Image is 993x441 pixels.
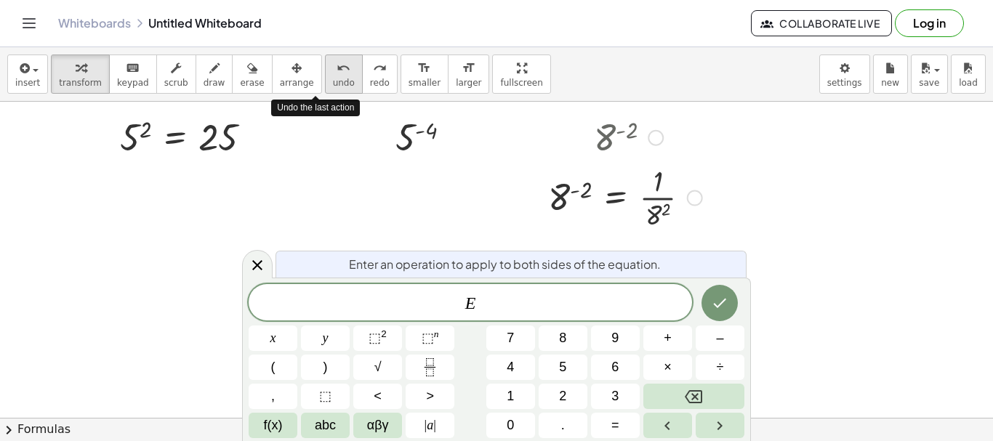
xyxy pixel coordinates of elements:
[465,294,476,312] var: E
[486,355,535,380] button: 4
[325,54,363,94] button: undoundo
[643,384,744,409] button: Backspace
[323,357,328,377] span: )
[301,355,350,380] button: )
[611,387,619,406] span: 3
[611,328,619,348] span: 9
[196,54,233,94] button: draw
[539,413,587,438] button: .
[716,328,723,348] span: –
[249,413,297,438] button: Functions
[406,413,454,438] button: Absolute value
[591,355,640,380] button: 6
[401,54,449,94] button: format_sizesmaller
[319,387,331,406] span: ⬚
[272,54,322,94] button: arrange
[911,54,948,94] button: save
[370,78,390,88] span: redo
[301,384,350,409] button: Placeholder
[433,418,436,432] span: |
[17,12,41,35] button: Toggle navigation
[873,54,908,94] button: new
[417,60,431,77] i: format_size
[381,328,387,339] sup: 2
[486,325,535,351] button: 7
[486,384,535,409] button: 1
[280,78,314,88] span: arrange
[374,357,382,377] span: √
[434,328,439,339] sup: n
[406,325,454,351] button: Superscript
[643,355,692,380] button: Times
[270,328,276,348] span: x
[249,355,297,380] button: (
[507,357,514,377] span: 4
[425,418,427,432] span: |
[369,331,381,345] span: ⬚
[895,9,964,37] button: Log in
[456,78,481,88] span: larger
[232,54,272,94] button: erase
[664,328,672,348] span: +
[591,413,640,438] button: Equals
[559,387,566,406] span: 2
[126,60,140,77] i: keyboard
[7,54,48,94] button: insert
[249,384,297,409] button: ,
[701,285,738,321] button: Done
[409,78,441,88] span: smaller
[422,331,434,345] span: ⬚
[271,357,276,377] span: (
[462,60,475,77] i: format_size
[448,54,489,94] button: format_sizelarger
[264,416,283,435] span: f(x)
[58,16,131,31] a: Whiteboards
[959,78,978,88] span: load
[353,384,402,409] button: Less than
[492,54,550,94] button: fullscreen
[249,325,297,351] button: x
[539,384,587,409] button: 2
[301,413,350,438] button: Alphabet
[15,78,40,88] span: insert
[425,416,436,435] span: a
[507,416,514,435] span: 0
[819,54,870,94] button: settings
[109,54,157,94] button: keyboardkeypad
[271,387,275,406] span: ,
[406,384,454,409] button: Greater than
[591,325,640,351] button: 9
[156,54,196,94] button: scrub
[539,355,587,380] button: 5
[406,355,454,380] button: Fraction
[353,325,402,351] button: Squared
[643,413,692,438] button: Left arrow
[315,416,336,435] span: abc
[559,357,566,377] span: 5
[333,78,355,88] span: undo
[919,78,939,88] span: save
[696,325,744,351] button: Minus
[164,78,188,88] span: scrub
[696,355,744,380] button: Divide
[204,78,225,88] span: draw
[353,355,402,380] button: Square root
[717,357,724,377] span: ÷
[561,416,565,435] span: .
[664,357,672,377] span: ×
[362,54,398,94] button: redoredo
[763,17,880,30] span: Collaborate Live
[611,416,619,435] span: =
[486,413,535,438] button: 0
[353,413,402,438] button: Greek alphabet
[507,387,514,406] span: 1
[51,54,110,94] button: transform
[643,325,692,351] button: Plus
[374,387,382,406] span: <
[500,78,542,88] span: fullscreen
[337,60,350,77] i: undo
[240,78,264,88] span: erase
[426,387,434,406] span: >
[323,328,329,348] span: y
[367,416,389,435] span: αβγ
